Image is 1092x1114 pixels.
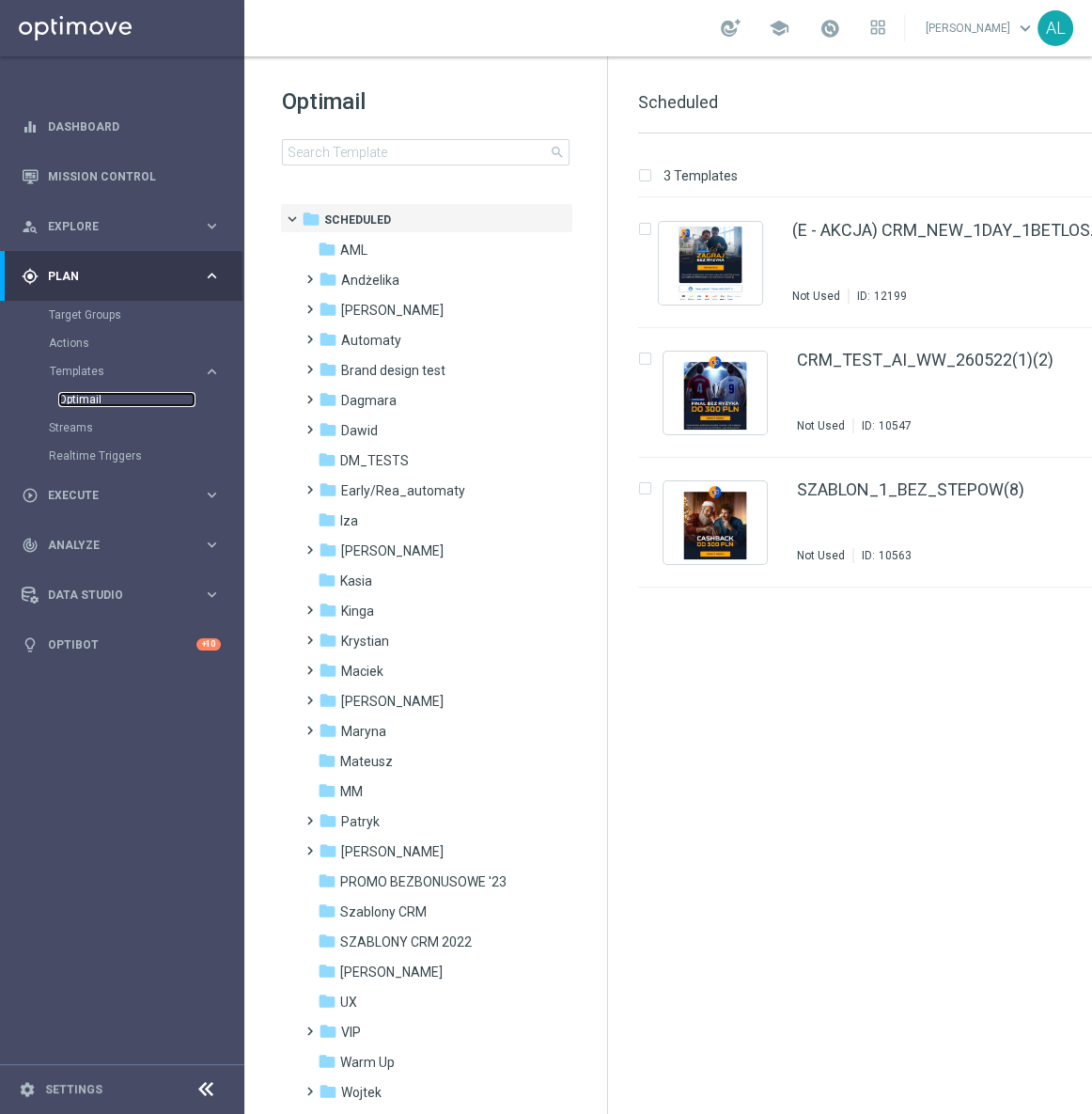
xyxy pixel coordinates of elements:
button: play_circle_outline Execute keyboard_arrow_right [21,488,222,503]
i: play_circle_outline [22,487,39,504]
span: Antoni L. [341,302,444,319]
span: UX [340,994,357,1011]
i: folder [318,1052,336,1071]
span: PROMO BEZBONUSOWE '23 [340,873,507,890]
span: Maciek [341,663,383,680]
div: Actions [49,329,242,357]
button: gps_fixed Plan keyboard_arrow_right [21,269,222,284]
i: keyboard_arrow_right [203,486,221,504]
span: Krystian [341,633,389,650]
i: folder [318,450,336,469]
i: folder [319,841,337,860]
div: Templates [49,357,242,414]
span: Szablony CRM [340,903,427,920]
i: folder [319,601,337,620]
i: folder [302,210,320,228]
span: Early/Rea_automaty [341,482,465,499]
a: Actions [49,336,195,351]
span: Plan [48,271,203,282]
a: SZABLON_1_BEZ_STEPOW(8) [797,481,1024,498]
div: Analyze [22,537,203,554]
span: Maryna [341,723,386,740]
i: folder [318,751,336,770]
i: keyboard_arrow_right [203,536,221,554]
span: school [769,18,789,39]
div: ID: [853,548,912,563]
div: equalizer Dashboard [21,119,222,134]
i: folder [318,871,336,890]
span: Scheduled [638,92,718,112]
div: Optibot [22,620,221,669]
p: 3 Templates [663,167,738,184]
div: Realtime Triggers [49,442,242,470]
i: folder [319,360,337,379]
div: ID: [853,418,912,433]
span: AML [340,242,367,259]
span: SZABLONY CRM 2022 [340,934,472,950]
button: person_search Explore keyboard_arrow_right [21,219,222,234]
div: Templates [50,366,203,377]
i: keyboard_arrow_right [203,586,221,604]
span: DM_TESTS [340,452,409,469]
div: 10563 [879,548,912,563]
a: Target Groups [49,307,195,322]
span: Wojtek [341,1084,382,1101]
div: Explore [22,218,203,235]
a: Optibot [48,620,196,669]
div: ID: [849,289,907,304]
button: Templates keyboard_arrow_right [49,364,222,379]
span: Kinga [341,603,374,620]
span: Warm Up [340,1054,395,1071]
span: Explore [48,221,203,232]
button: Mission Control [21,169,222,184]
span: Andżelika [341,272,399,289]
div: +10 [196,638,221,651]
i: folder [318,781,336,800]
i: keyboard_arrow_right [203,217,221,235]
button: Data Studio keyboard_arrow_right [21,588,222,603]
div: track_changes Analyze keyboard_arrow_right [21,538,222,553]
div: Not Used [797,548,845,563]
i: folder [318,240,336,259]
i: folder [318,962,336,981]
i: keyboard_arrow_right [203,267,221,285]
i: folder [319,1022,337,1041]
i: track_changes [22,537,39,554]
div: Mission Control [22,151,221,201]
button: lightbulb Optibot +10 [21,637,222,652]
span: Dawid [341,422,378,439]
i: folder [319,480,337,499]
div: Not Used [797,418,845,433]
i: folder [319,811,337,830]
div: 12199 [874,289,907,304]
img: 10547.jpeg [668,356,762,430]
span: Automaty [341,332,401,349]
i: folder [319,330,337,349]
i: folder [319,661,337,680]
span: Kasia [340,573,372,589]
span: Templates [50,366,184,377]
i: folder [319,270,337,289]
i: folder [318,510,336,529]
div: Not Used [792,289,840,304]
span: Mateusz [340,753,393,770]
i: folder [319,390,337,409]
i: settings [19,1081,36,1098]
a: CRM_TEST_AI_WW_260522(1)(2) [797,352,1053,369]
i: keyboard_arrow_right [203,363,221,381]
span: Tomek K. [340,964,443,981]
span: Execute [48,490,203,501]
div: Execute [22,487,203,504]
span: Brand design test [341,362,445,379]
i: equalizer [22,118,39,135]
div: Data Studio [22,587,203,604]
span: Kamil N. [341,542,444,559]
span: VIP [341,1024,361,1041]
i: folder [319,631,337,650]
span: keyboard_arrow_down [1015,18,1036,39]
a: Mission Control [48,151,221,201]
i: gps_fixed [22,268,39,285]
